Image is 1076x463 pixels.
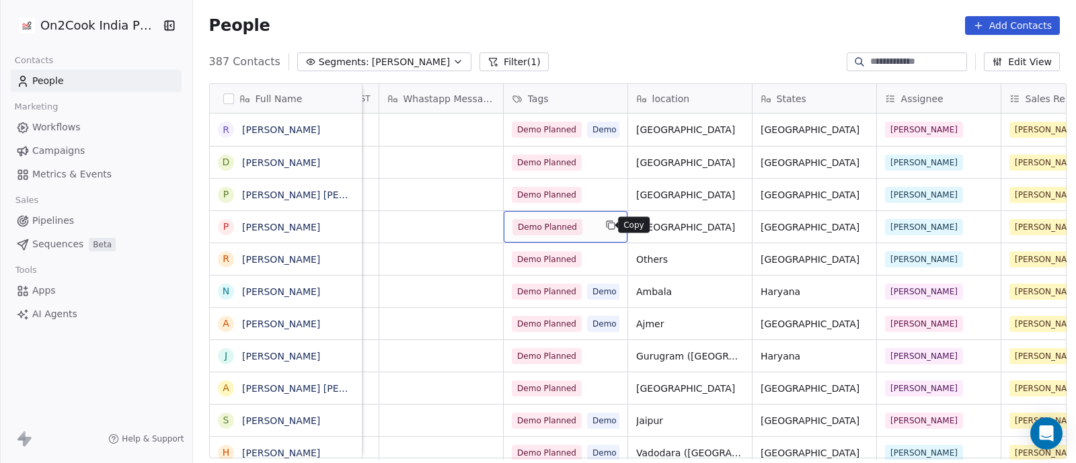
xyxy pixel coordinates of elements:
span: Demo Planned [512,445,582,461]
span: Demo Given [587,122,648,138]
span: [GEOGRAPHIC_DATA] [761,382,868,395]
span: Demo Planned [512,155,582,171]
span: Sales Rep [1026,92,1071,106]
span: Marketing [9,97,64,117]
span: [PERSON_NAME] [885,380,963,396]
button: On2Cook India Pvt. Ltd. [16,14,152,37]
a: [PERSON_NAME] [242,157,320,168]
span: [PERSON_NAME] [885,316,963,332]
span: [GEOGRAPHIC_DATA] [636,220,744,234]
span: Haryana [761,285,868,298]
span: Tags [528,92,549,106]
span: Metrics & Events [32,167,112,181]
span: [GEOGRAPHIC_DATA] [761,317,868,331]
span: Help & Support [122,433,184,444]
span: [PERSON_NAME] [885,284,963,300]
span: [DATE] 12:51 PM [263,285,371,298]
span: [PERSON_NAME] [885,219,963,235]
span: [DATE] 09:19 PM [263,123,371,136]
span: IST [358,93,371,104]
span: Sequences [32,237,83,251]
span: Demo Given [587,284,648,300]
span: Demo Planned [512,380,582,396]
span: Demo Planned [512,251,582,267]
div: N [222,284,229,298]
span: [DATE] 10:54 AM [263,382,371,395]
a: Campaigns [11,140,182,162]
span: [PERSON_NAME] [885,445,963,461]
span: [DATE] 09:08 PM [263,188,371,202]
p: Copy [623,220,644,230]
span: Demo Planned [512,219,582,235]
span: Full Name [256,92,303,106]
span: Others [636,253,744,266]
span: Campaigns [32,144,85,158]
span: Demo Given [587,413,648,429]
span: [DATE] 07:40 PM [263,156,371,169]
span: [GEOGRAPHIC_DATA] [761,188,868,202]
span: [PERSON_NAME] [372,55,450,69]
a: SequencesBeta [11,233,182,255]
div: P [223,220,228,234]
span: [DATE] 02:52 PM [263,317,371,331]
a: [PERSON_NAME] [242,448,320,458]
div: grid [210,114,362,459]
a: [PERSON_NAME] [242,222,320,233]
span: On2Cook India Pvt. Ltd. [40,17,158,34]
span: [GEOGRAPHIC_DATA] [761,156,868,169]
span: Sales [9,190,44,210]
div: States [753,84,876,113]
span: [PERSON_NAME] [885,348,963,364]
span: 387 Contacts [209,54,280,70]
span: [GEOGRAPHIC_DATA] [636,123,744,136]
span: Beta [89,238,116,251]
img: on2cook%20logo-04%20copy.jpg [19,17,35,34]
div: S [223,413,229,427]
button: Edit View [984,52,1060,71]
span: [PERSON_NAME] [885,251,963,267]
span: Demo Planned [512,122,582,138]
span: Ajmer [636,317,744,331]
span: [PERSON_NAME] [885,413,963,429]
span: [DATE] 09:36 PM [263,220,371,234]
div: Tags [504,84,627,113]
span: People [32,74,64,88]
a: People [11,70,182,92]
button: Add Contacts [965,16,1060,35]
a: [PERSON_NAME] [PERSON_NAME] [242,383,401,394]
span: Demo Planned [512,348,582,364]
a: [PERSON_NAME] [242,319,320,329]
div: R [223,252,229,266]
span: location [652,92,690,106]
span: [PERSON_NAME] [885,155,963,171]
div: D [222,155,229,169]
span: [GEOGRAPHIC_DATA] [761,414,868,427]
span: Demo Given [587,445,648,461]
span: Demo Given [587,316,648,332]
div: A [223,317,229,331]
span: [DATE] 08:48 AM [263,446,371,460]
span: [GEOGRAPHIC_DATA] [636,382,744,395]
span: [GEOGRAPHIC_DATA] [761,446,868,460]
span: Assignee [901,92,944,106]
span: States [777,92,806,106]
div: J [224,349,227,363]
a: Pipelines [11,210,182,232]
div: H [222,446,229,460]
a: Workflows [11,116,182,138]
span: [DATE] 09:24 AM [263,414,371,427]
span: [PERSON_NAME] [885,122,963,138]
div: Assignee [877,84,1001,113]
span: [DATE] 01:47 PM [263,253,371,266]
span: Demo Planned [512,316,582,332]
span: Pipelines [32,214,74,228]
div: Open Intercom Messenger [1030,417,1063,450]
span: [GEOGRAPHIC_DATA] [761,253,868,266]
span: Contacts [9,50,59,71]
span: Demo Planned [512,284,582,300]
span: AI Agents [32,307,77,321]
span: Whastapp Message [403,92,495,106]
span: Segments: [319,55,369,69]
span: Tools [9,260,42,280]
span: [GEOGRAPHIC_DATA] [636,156,744,169]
